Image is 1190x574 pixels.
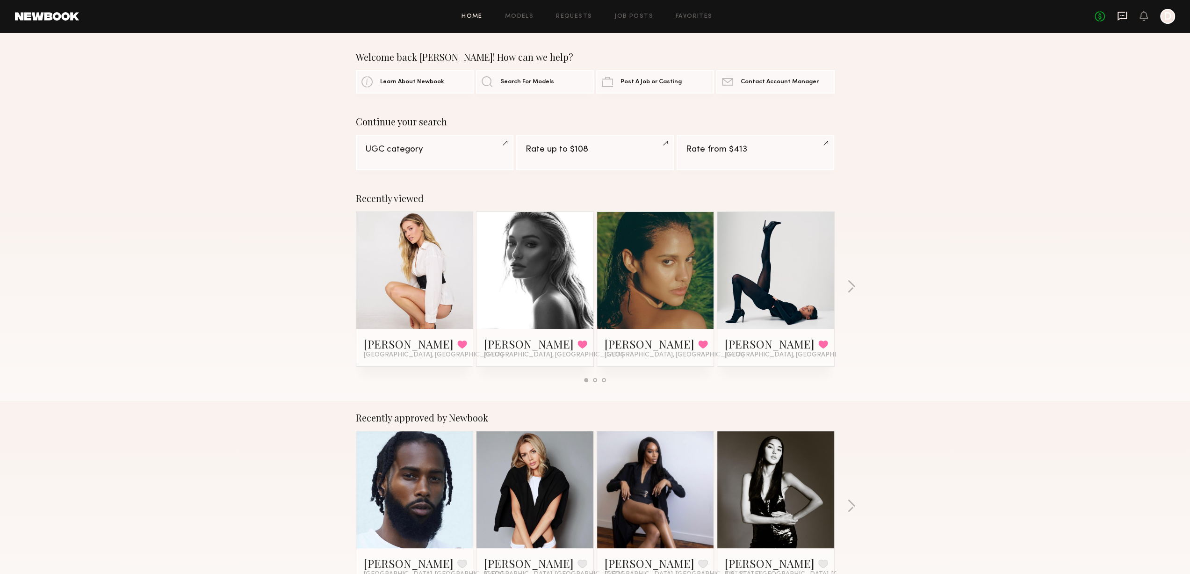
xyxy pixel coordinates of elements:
span: [GEOGRAPHIC_DATA], [GEOGRAPHIC_DATA] [364,351,503,359]
a: [PERSON_NAME] [484,336,574,351]
a: [PERSON_NAME] [364,336,454,351]
a: UGC category [356,135,513,170]
div: Recently viewed [356,193,835,204]
a: [PERSON_NAME] [725,556,815,571]
div: UGC category [365,145,504,154]
div: Continue your search [356,116,835,127]
a: [PERSON_NAME] [725,336,815,351]
a: Models [505,14,534,20]
a: Rate from $413 [677,135,834,170]
div: Recently approved by Newbook [356,412,835,423]
a: Post A Job or Casting [596,70,714,94]
span: Contact Account Manager [741,79,819,85]
span: [GEOGRAPHIC_DATA], [GEOGRAPHIC_DATA] [605,351,744,359]
div: Rate up to $108 [526,145,664,154]
div: Rate from $413 [686,145,825,154]
a: Favorites [676,14,713,20]
a: [PERSON_NAME] [605,336,694,351]
a: Learn About Newbook [356,70,474,94]
span: [GEOGRAPHIC_DATA], [GEOGRAPHIC_DATA] [484,351,623,359]
a: Requests [556,14,592,20]
a: Home [462,14,483,20]
a: Search For Models [476,70,594,94]
a: Job Posts [614,14,653,20]
span: Search For Models [500,79,554,85]
a: [PERSON_NAME] [364,556,454,571]
span: [GEOGRAPHIC_DATA], [GEOGRAPHIC_DATA] [725,351,864,359]
div: Welcome back [PERSON_NAME]! How can we help? [356,51,835,63]
a: [PERSON_NAME] [484,556,574,571]
a: Rate up to $108 [516,135,674,170]
a: [PERSON_NAME] [605,556,694,571]
a: Contact Account Manager [716,70,834,94]
a: D [1160,9,1175,24]
span: Post A Job or Casting [620,79,682,85]
span: Learn About Newbook [380,79,444,85]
